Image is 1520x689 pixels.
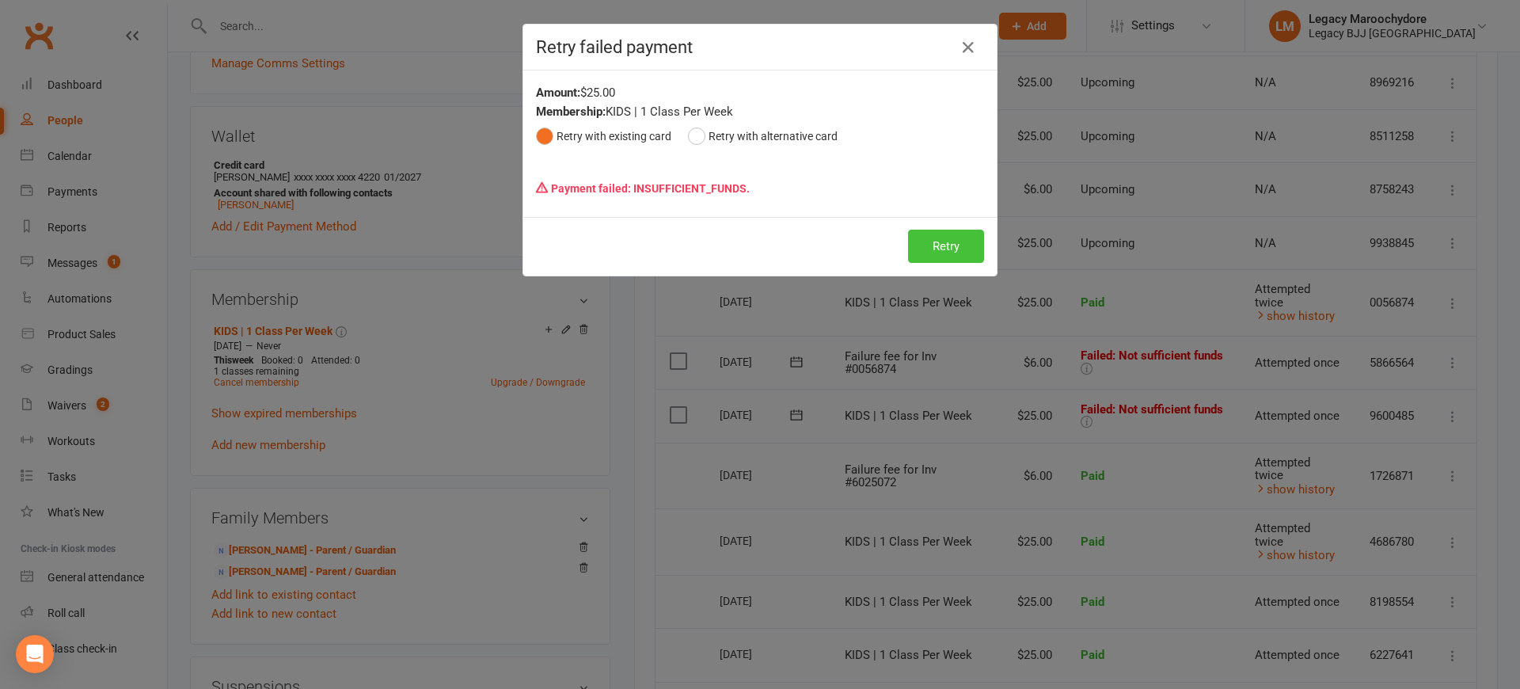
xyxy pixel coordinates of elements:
button: Retry [908,230,984,263]
p: Payment failed: INSUFFICIENT_FUNDS. [536,173,984,204]
strong: Membership: [536,105,606,119]
div: Open Intercom Messenger [16,635,54,673]
button: Close [956,35,981,60]
div: KIDS | 1 Class Per Week [536,102,984,121]
div: $25.00 [536,83,984,102]
button: Retry with alternative card [688,121,838,151]
h4: Retry failed payment [536,37,984,57]
button: Retry with existing card [536,121,671,151]
strong: Amount: [536,86,580,100]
